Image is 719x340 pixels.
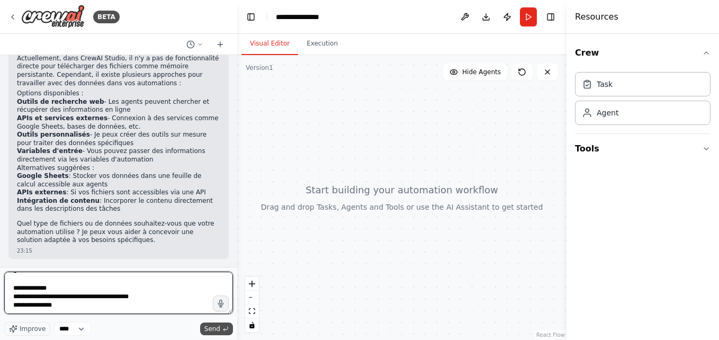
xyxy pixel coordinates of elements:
img: Logo [21,5,85,29]
li: - Vous pouvez passer des informations directement via les variables d'automation [17,147,220,164]
button: Tools [575,134,711,164]
button: Start a new chat [212,38,229,51]
nav: breadcrumb [276,12,329,22]
div: Version 1 [246,64,273,72]
p: Quel type de fichiers ou de données souhaitez-vous que votre automation utilise ? Je peux vous ai... [17,220,220,245]
button: zoom out [245,291,259,305]
button: Crew [575,38,711,68]
button: Improve [4,322,50,336]
button: Execution [298,33,346,55]
div: React Flow controls [245,277,259,332]
button: toggle interactivity [245,318,259,332]
div: 23:15 [17,247,220,255]
button: Visual Editor [241,33,298,55]
li: - Connexion à des services comme Google Sheets, bases de données, etc. [17,114,220,131]
div: BETA [93,11,120,23]
strong: APIs et services externes [17,114,107,122]
a: React Flow attribution [536,332,565,338]
button: Hide right sidebar [543,10,558,24]
span: Hide Agents [462,68,501,76]
div: Agent [597,108,618,118]
strong: APIs externes [17,189,66,196]
button: Hide Agents [443,64,507,80]
li: : Stocker vos données dans une feuille de calcul accessible aux agents [17,172,220,189]
div: Crew [575,68,711,133]
h4: Resources [575,11,618,23]
strong: Variables d'entrée [17,147,83,155]
button: Switch to previous chat [182,38,208,51]
strong: Intégration de contenu [17,197,100,204]
span: Improve [20,325,46,333]
button: Hide left sidebar [244,10,258,24]
button: Click to speak your automation idea [213,296,229,311]
strong: Outils de recherche web [17,98,104,105]
button: fit view [245,305,259,318]
button: Send [200,323,233,335]
li: - Les agents peuvent chercher et récupérer des informations en ligne [17,98,220,114]
p: Actuellement, dans CrewAI Studio, il n'y a pas de fonctionnalité directe pour télécharger des fic... [17,55,220,87]
div: Task [597,79,613,90]
h2: Options disponibles : [17,90,220,98]
li: : Si vos fichiers sont accessibles via une API [17,189,220,197]
strong: Outils personnalisés [17,131,90,138]
strong: Google Sheets [17,172,69,180]
h2: Alternatives suggérées : [17,164,220,173]
li: : Incorporer le contenu directement dans les descriptions des tâches [17,197,220,213]
button: zoom in [245,277,259,291]
li: - Je peux créer des outils sur mesure pour traiter des données spécifiques [17,131,220,147]
span: Send [204,325,220,333]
